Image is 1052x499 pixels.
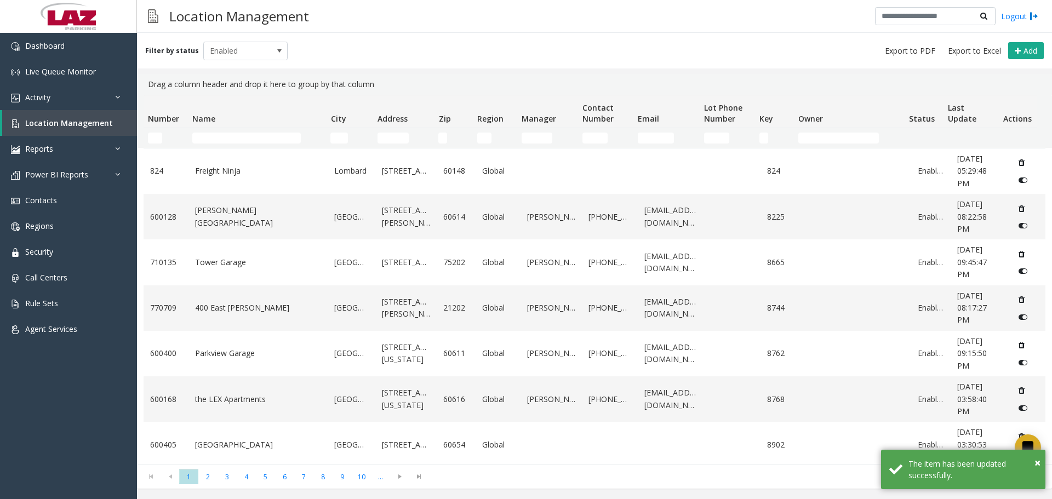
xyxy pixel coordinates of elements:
[881,43,940,59] button: Export to PDF
[330,133,347,144] input: City Filter
[644,296,698,320] a: [EMAIL_ADDRESS][DOMAIN_NAME]
[794,128,905,148] td: Owner Filter
[145,46,199,56] label: Filter by status
[334,165,369,177] a: Lombard
[382,341,430,366] a: [STREET_ADDRESS][US_STATE]
[378,113,408,124] span: Address
[905,128,944,148] td: Status Filter
[644,387,698,411] a: [EMAIL_ADDRESS][DOMAIN_NAME]
[150,211,182,223] a: 600128
[443,211,469,223] a: 60614
[25,221,54,231] span: Regions
[638,113,659,124] span: Email
[582,133,608,144] input: Contact Number Filter
[957,153,987,188] span: [DATE] 05:29:48 PM
[644,204,698,229] a: [EMAIL_ADDRESS][DOMAIN_NAME]
[11,274,20,283] img: 'icon'
[198,469,218,484] span: Page 2
[11,42,20,51] img: 'icon'
[195,204,322,229] a: [PERSON_NAME][GEOGRAPHIC_DATA]
[11,222,20,231] img: 'icon'
[195,165,322,177] a: Freight Ninja
[957,335,1000,372] a: [DATE] 09:15:50 PM
[957,426,1000,463] a: [DATE] 03:30:53 AM
[25,144,53,154] span: Reports
[334,439,369,451] a: [GEOGRAPHIC_DATA]
[957,381,987,416] span: [DATE] 03:58:40 PM
[918,439,944,451] a: Enabled
[382,256,430,268] a: [STREET_ADDRESS]
[25,92,50,102] span: Activity
[482,347,514,359] a: Global
[1013,199,1031,217] button: Delete
[517,128,578,148] td: Manager Filter
[998,95,1037,128] th: Actions
[482,302,514,314] a: Global
[326,128,373,148] td: City Filter
[1013,382,1031,399] button: Delete
[477,113,504,124] span: Region
[767,302,793,314] a: 8744
[434,128,473,148] td: Zip Filter
[1013,245,1031,263] button: Delete
[1013,336,1031,354] button: Delete
[11,68,20,77] img: 'icon'
[759,113,773,124] span: Key
[411,472,426,481] span: Go to the last page
[638,133,674,144] input: Email Filter
[443,256,469,268] a: 75202
[700,128,755,148] td: Lot Phone Number Filter
[477,133,491,144] input: Region Filter
[1013,262,1033,280] button: Disable
[150,302,182,314] a: 770709
[11,94,20,102] img: 'icon'
[164,3,315,30] h3: Location Management
[482,256,514,268] a: Global
[150,347,182,359] a: 600400
[195,302,322,314] a: 400 East [PERSON_NAME]
[392,472,407,481] span: Go to the next page
[957,153,1000,190] a: [DATE] 05:29:48 PM
[767,393,793,405] a: 8768
[382,296,430,320] a: [STREET_ADDRESS][PERSON_NAME]
[905,95,944,128] th: Status
[582,102,614,124] span: Contact Number
[334,302,369,314] a: [GEOGRAPHIC_DATA]
[527,347,575,359] a: [PERSON_NAME]
[918,393,944,405] a: Enabled
[957,198,1000,235] a: [DATE] 08:22:58 PM
[957,336,987,371] span: [DATE] 09:15:50 PM
[137,95,1052,464] div: Data table
[1013,154,1031,171] button: Delete
[1013,171,1033,189] button: Disable
[25,66,96,77] span: Live Queue Monitor
[409,469,428,484] span: Go to the last page
[25,246,53,257] span: Security
[588,347,631,359] a: [PHONE_NUMBER]
[373,128,434,148] td: Address Filter
[148,133,162,144] input: Number Filter
[1013,399,1033,417] button: Disable
[957,199,987,234] span: [DATE] 08:22:58 PM
[482,165,514,177] a: Global
[195,439,322,451] a: [GEOGRAPHIC_DATA]
[767,439,793,451] a: 8902
[527,256,575,268] a: [PERSON_NAME]
[578,128,633,148] td: Contact Number Filter
[148,3,158,30] img: pageIcon
[371,469,390,484] span: Page 11
[1030,10,1038,22] img: logout
[957,244,1000,280] a: [DATE] 09:45:47 PM
[522,133,553,144] input: Manager Filter
[633,128,700,148] td: Email Filter
[704,102,742,124] span: Lot Phone Number
[918,256,944,268] a: Enabled
[331,113,346,124] span: City
[435,472,1041,481] kendo-pager-info: 1 - 20 of 685 items
[382,165,430,177] a: [STREET_ADDRESS]
[798,113,823,124] span: Owner
[443,347,469,359] a: 60611
[588,256,631,268] a: [PHONE_NUMBER]
[334,256,369,268] a: [GEOGRAPHIC_DATA]
[644,341,698,366] a: [EMAIL_ADDRESS][DOMAIN_NAME]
